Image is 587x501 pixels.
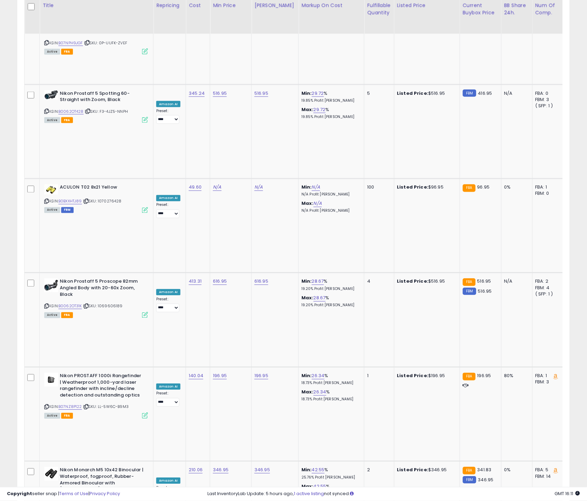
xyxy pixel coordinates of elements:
div: % [301,295,359,308]
div: [PERSON_NAME] [254,2,296,9]
b: Listed Price: [397,90,429,97]
a: 42.55 [312,467,325,474]
b: Min: [301,278,312,285]
span: All listings currently available for purchase on Amazon [44,49,60,55]
b: Listed Price: [397,467,429,473]
span: | SKU: LL-5W6C-B9M3 [83,404,129,410]
span: 416.95 [478,90,492,97]
div: FBM: 0 [535,191,558,197]
span: FBA [61,312,73,318]
b: Listed Price: [397,184,429,191]
a: 345.24 [189,90,205,97]
div: Fulfillable Quantity [367,2,391,17]
a: 1 active listing [294,491,324,497]
div: Amazon AI [156,289,180,295]
span: | SKU: 1070276428 [83,199,122,204]
img: 41fcpyTxYhL._SL40_.jpg [44,90,58,100]
div: ASIN: [44,373,148,418]
a: 26.34 [312,373,325,380]
b: Nikon Prostaff 5 Spotting 60-Straight with Zoom, Black [60,90,144,105]
a: Terms of Use [59,491,88,497]
span: All listings currently available for purchase on Amazon [44,207,60,213]
a: 140.04 [189,373,203,380]
span: | SKU: 0P-UUFK-ZVEF [84,40,127,46]
p: N/A Profit [PERSON_NAME] [301,192,359,197]
a: 210.06 [189,467,203,474]
div: % [301,373,359,386]
a: B07NPH9JGF [58,40,83,46]
div: FBA: 1 [535,184,558,191]
p: 19.85% Profit [PERSON_NAME] [301,98,359,103]
div: Repricing [156,2,183,9]
a: 42.55 [314,483,326,490]
b: Max: [301,295,314,301]
img: 31jpRU2iMRL._SL40_.jpg [44,467,58,481]
div: % [301,90,359,103]
a: 26.34 [314,389,326,396]
div: N/A [504,279,527,285]
div: Preset: [156,297,180,313]
p: 18.73% Profit [PERSON_NAME] [301,381,359,386]
small: FBA [463,279,476,286]
img: 31u4c77kJtL._SL40_.jpg [44,373,58,387]
div: % [301,107,359,119]
div: ASIN: [44,279,148,317]
a: 516.95 [254,90,268,97]
a: 49.60 [189,184,202,191]
div: ASIN: [44,184,148,212]
span: 2025-10-6 16:11 GMT [555,491,580,497]
span: 516.95 [478,288,492,295]
div: Cost [189,2,207,9]
div: Amazon AI [156,101,180,107]
div: FBM: 3 [535,379,558,385]
a: 516.95 [213,90,227,97]
div: FBA: 0 [535,90,558,97]
div: Title [43,2,150,9]
span: FBM [61,207,74,213]
b: Nikon Monarch M5 10x42 Binocular | Waterproof, fogproof, Rubber-Armored Binocular with [PERSON_NA... [60,467,144,501]
div: ( SFP: 1 ) [535,103,558,109]
span: 96.95 [477,184,490,191]
img: 31V+5KoAWzL._SL40_.jpg [44,184,58,195]
span: FBA [61,413,73,419]
b: Min: [301,467,312,473]
a: 616.95 [254,278,268,285]
a: 346.95 [213,467,229,474]
div: Amazon AI [156,384,180,390]
a: 28.67 [312,278,324,285]
a: N/A [312,184,320,191]
span: All listings currently available for purchase on Amazon [44,117,60,123]
div: Amazon AI [156,478,180,484]
div: Current Buybox Price [463,2,499,17]
b: Nikon Prostaff 5 Proscope 82mm Angled Body with 20-60x Zoom, Black [60,279,144,300]
a: B0062OT428 [58,109,84,115]
div: 0% [504,184,527,191]
a: N/A [213,184,221,191]
a: B07NZ8P122 [58,404,82,410]
p: 19.20% Profit [PERSON_NAME] [301,303,359,308]
div: % [301,484,359,497]
div: $96.95 [397,184,455,191]
p: 19.20% Profit [PERSON_NAME] [301,287,359,292]
a: 29.72 [314,106,326,113]
p: 19.85% Profit [PERSON_NAME] [301,115,359,119]
div: Preset: [156,109,180,124]
div: Markup on Cost [301,2,361,9]
span: 516.95 [477,278,491,285]
p: N/A Profit [PERSON_NAME] [301,209,359,213]
small: FBM [463,476,476,484]
span: 346.95 [478,477,494,483]
a: B0BXXHTJ89 [58,199,82,204]
div: Amazon AI [156,195,180,201]
b: Min: [301,184,312,191]
small: FBM [463,90,476,97]
div: Num of Comp. [535,2,561,17]
b: ACULON T02 8x21 Yellow [60,184,144,193]
a: N/A [254,184,263,191]
b: Max: [301,106,314,113]
p: 18.73% Profit [PERSON_NAME] [301,397,359,402]
p: 25.76% Profit [PERSON_NAME] [301,475,359,480]
small: FBA [463,184,476,192]
b: Max: [301,389,314,395]
b: Nikon PROSTAFF 1000i Rangefinder | Weatherproof 1,000-yard laser rangefinder with incline/decline... [60,373,144,400]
